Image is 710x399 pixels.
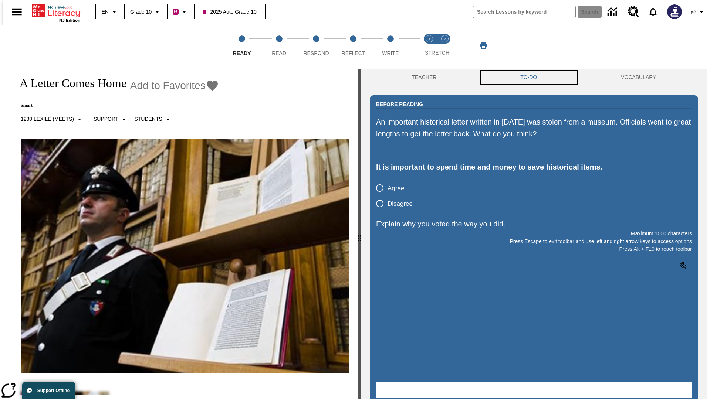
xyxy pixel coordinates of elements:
[3,69,358,395] div: reading
[127,5,165,18] button: Grade: Grade 10, Select a grade
[663,2,686,21] button: Select a new avatar
[332,25,375,66] button: Reflect step 4 of 5
[472,39,496,52] button: Print
[342,50,365,56] span: Reflect
[170,5,192,18] button: Boost Class color is violet red. Change class color
[130,79,219,92] button: Add to Favorites - A Letter Comes Home
[388,184,404,193] span: Agree
[37,388,70,393] span: Support Offline
[376,245,692,253] p: Press Alt + F10 to reach toolbar
[479,69,579,86] button: TO-DO
[370,69,698,86] div: Instructional Panel Tabs
[18,113,87,126] button: Select Lexile, 1230 Lexile (Meets)
[434,25,456,66] button: Stretch Respond step 2 of 2
[382,50,399,56] span: Write
[220,25,263,66] button: Ready step 1 of 5
[59,18,80,23] span: NJ Edition
[257,25,300,66] button: Read step 2 of 5
[21,115,74,123] p: 1230 Lexile (Meets)
[303,50,329,56] span: Respond
[131,113,175,126] button: Select Student
[376,161,692,173] p: It is important to spend time and money to save historical items.
[94,115,118,123] p: Support
[361,69,707,399] div: activity
[174,7,177,16] span: B
[667,4,682,19] img: Avatar
[376,238,692,245] p: Press Escape to exit toolbar and use left and right arrow keys to access options
[376,116,692,140] p: An important historical letter written in [DATE] was stolen from a museum. Officials went to grea...
[419,25,440,66] button: Stretch Read step 1 of 2
[358,69,361,399] div: Press Enter or Spacebar and then press right and left arrow keys to move the slider
[376,230,692,238] p: Maximum 1000 characters
[12,103,219,108] p: Smart
[3,6,108,13] body: Explain why you voted the way you did. Maximum 1000 characters Press Alt + F10 to reach toolbar P...
[579,69,698,86] button: VOCABULARY
[623,2,643,22] a: Resource Center, Will open in new tab
[376,100,423,108] h2: Before Reading
[370,69,479,86] button: Teacher
[98,5,122,18] button: Language: EN, Select a language
[428,37,430,41] text: 1
[130,80,206,92] span: Add to Favorites
[6,1,28,23] button: Open side menu
[22,382,75,399] button: Support Offline
[12,76,126,90] h1: A Letter Comes Home
[272,50,286,56] span: Read
[603,2,623,22] a: Data Center
[473,6,575,18] input: search field
[674,257,692,274] button: Click to activate and allow voice recognition
[203,8,256,16] span: 2025 Auto Grade 10
[425,50,449,56] span: STRETCH
[388,199,413,209] span: Disagree
[102,8,109,16] span: EN
[233,50,251,56] span: Ready
[376,218,692,230] p: Explain why you voted the way you did.
[295,25,338,66] button: Respond step 3 of 5
[91,113,131,126] button: Scaffolds, Support
[690,8,696,16] span: @
[444,37,446,41] text: 2
[130,8,152,16] span: Grade 10
[134,115,162,123] p: Students
[376,180,419,211] div: poll
[686,5,710,18] button: Profile/Settings
[369,25,412,66] button: Write step 5 of 5
[32,3,80,23] div: Home
[21,139,349,374] img: A man in uniform stands next to documents on display. A copy of a letter by Christopher Columbus ...
[643,2,663,21] a: Notifications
